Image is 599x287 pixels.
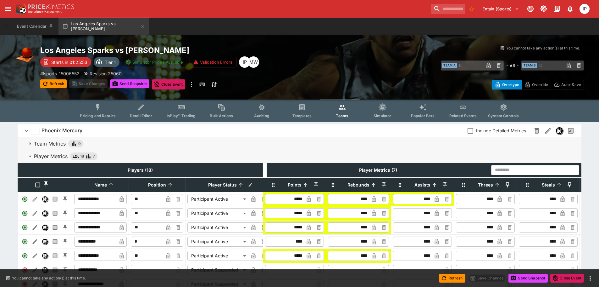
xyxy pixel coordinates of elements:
h6: - VS - [506,62,519,69]
div: Nexus [42,238,48,245]
h6: Phoenix Mercury [42,127,82,134]
div: Nexus [42,210,48,216]
th: Players (18) [18,163,263,177]
div: Participant Active [187,237,248,247]
button: Auto-Save [551,80,584,89]
button: more [586,274,594,282]
button: Past Performances [50,251,60,261]
input: search [431,4,465,14]
span: Rebounds [341,181,376,189]
div: Start From [492,80,584,89]
div: Participant Active [187,208,248,218]
img: basketball.png [15,45,35,66]
img: nexus.svg [42,196,48,202]
button: Send Snapshot [110,79,149,88]
span: Points [281,181,308,189]
button: Edit [30,265,40,275]
span: Bulk Actions [210,113,233,118]
div: Participant Suspended [187,265,248,275]
button: more [188,79,195,89]
img: nexus.svg [42,267,48,273]
button: Los Angeles Sparks vs [PERSON_NAME] [58,18,149,35]
p: Auto-Save [561,81,581,88]
p: Player Metrics [34,152,68,160]
p: Team Metrics [34,140,66,147]
p: You cannot take any action(s) at this time. [506,45,580,51]
div: Participant Active [187,194,248,204]
button: Past Performances [50,222,60,232]
span: Simulator [374,113,391,118]
div: Active Player [20,194,30,204]
button: Past Performances [50,237,60,247]
span: Related Events [449,113,477,118]
button: Toggle light/dark mode [538,3,549,14]
button: Override [522,80,551,89]
img: nexus.svg [42,239,48,244]
button: Nexus [40,208,50,218]
p: Overtype [502,81,519,88]
span: Position [141,181,173,189]
div: Active Player [20,237,30,247]
p: Override [532,81,548,88]
div: Nexus [42,196,48,202]
button: Send Snapshot [508,274,548,283]
button: Notifications [564,3,576,14]
span: 18 [80,153,84,159]
span: Auditing [254,113,269,118]
button: Nexus [40,194,50,204]
span: Team A [442,63,457,68]
img: nexus.svg [556,127,563,134]
p: You cannot take any action(s) at this time. [12,275,86,281]
div: Active Player [20,222,30,232]
div: Event type filters [75,100,524,122]
p: Tier 1 [105,59,116,66]
button: Isaac Plummer [578,2,591,16]
button: Simulator Prices Available [122,57,187,67]
span: 7 [93,153,95,159]
button: Refresh [40,79,67,88]
p: Revision 25060 [90,70,122,77]
button: Team Metrics0 [18,137,581,150]
div: Michael Wilczynski [248,56,259,68]
span: Pricing and Results [80,113,116,118]
span: Threes [471,181,500,189]
div: Inactive Player [20,265,30,275]
button: Open [565,164,576,176]
div: Participant Active [187,222,248,232]
div: Nexus [556,127,563,135]
div: Isaac Plummer [239,56,250,68]
span: Steals [535,181,562,189]
button: open drawer [3,3,14,14]
button: Nexus [40,265,50,275]
button: Player Metrics187 [18,150,581,163]
button: No Bookmarks [467,4,477,14]
span: Detail Editor [130,113,152,118]
button: Phoenix MercuryInclude Detailed MetricsNexusPast Performances [18,124,581,137]
button: Edit [30,208,40,218]
button: Documentation [551,3,563,14]
p: Starts in 01:25:53 [51,59,87,66]
p: Copy To Clipboard [40,70,80,77]
button: Edit [30,251,40,261]
span: Team B [522,63,537,68]
div: Active Player [20,208,30,218]
img: nexus.svg [42,253,48,259]
button: Edit [30,237,40,247]
span: System Controls [488,113,519,118]
img: PriceKinetics Logo [14,3,26,15]
span: Templates [292,113,312,118]
span: 0 [78,141,81,147]
button: Close Event [152,79,186,89]
span: Player Status [201,181,244,189]
span: Teams [336,113,348,118]
button: Validation Errors [190,57,236,67]
div: Nexus [42,267,48,273]
img: PriceKinetics [28,4,74,9]
img: Sportsbook Management [28,10,62,13]
button: Close Event [550,274,584,283]
button: Bulk edit [246,181,254,189]
span: Name [87,181,114,189]
button: Past Performances [565,125,576,136]
div: Active Player [20,251,30,261]
button: Edit [30,194,40,204]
